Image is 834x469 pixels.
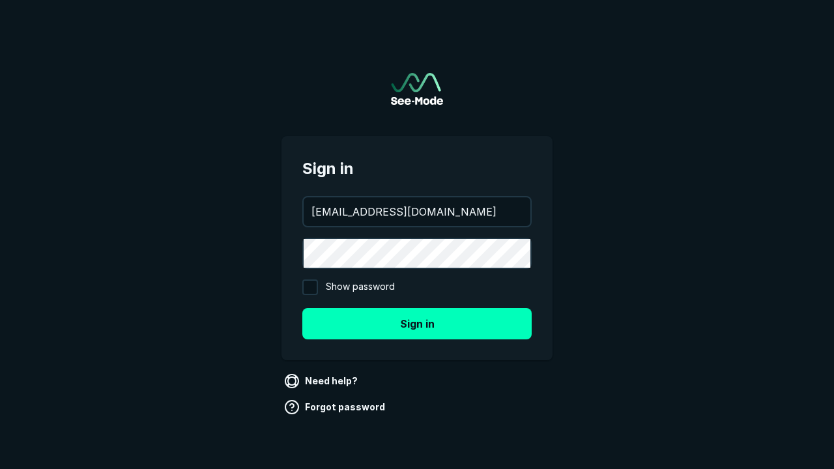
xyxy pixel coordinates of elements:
[302,308,532,339] button: Sign in
[281,371,363,391] a: Need help?
[281,397,390,418] a: Forgot password
[326,279,395,295] span: Show password
[391,73,443,105] a: Go to sign in
[302,157,532,180] span: Sign in
[304,197,530,226] input: your@email.com
[391,73,443,105] img: See-Mode Logo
